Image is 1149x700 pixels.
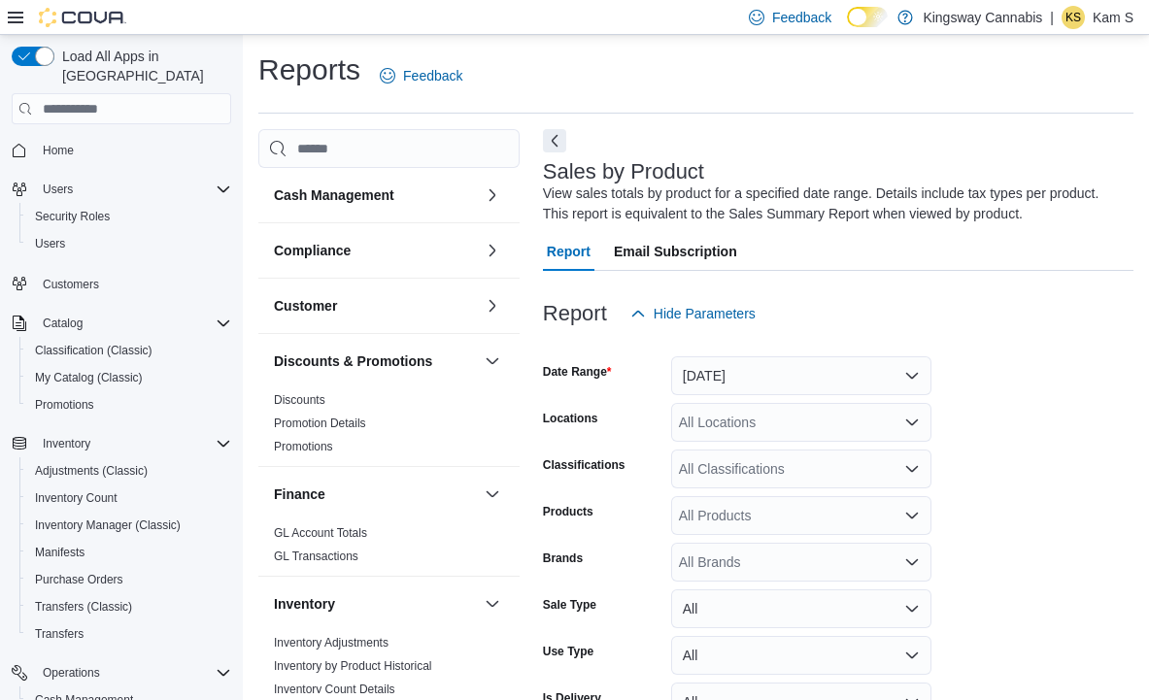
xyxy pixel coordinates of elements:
h1: Reports [258,50,360,89]
span: Adjustments (Classic) [35,463,148,479]
p: Kam S [1093,6,1133,29]
img: Cova [39,8,126,27]
button: Inventory [4,430,239,457]
span: Transfers (Classic) [27,595,231,618]
button: Transfers (Classic) [19,593,239,620]
a: Inventory Adjustments [274,636,389,650]
button: Catalog [4,310,239,337]
span: Purchase Orders [35,572,123,587]
label: Use Type [543,644,593,659]
span: Inventory Count [35,490,118,506]
span: Classification (Classic) [35,343,152,358]
button: Inventory [274,594,477,614]
span: Customers [35,271,231,295]
a: GL Transactions [274,550,358,563]
button: Adjustments (Classic) [19,457,239,484]
h3: Cash Management [274,185,394,205]
span: Hide Parameters [654,304,756,323]
button: Promotions [19,391,239,418]
a: Classification (Classic) [27,339,160,362]
a: Inventory Count [27,486,125,510]
span: Report [547,232,591,271]
span: Security Roles [27,205,231,228]
div: Finance [258,521,520,576]
button: Inventory [481,592,504,616]
input: Dark Mode [847,7,888,27]
button: [DATE] [671,356,931,395]
span: Inventory Count [27,486,231,510]
p: Kingsway Cannabis [923,6,1042,29]
label: Classifications [543,457,625,473]
h3: Discounts & Promotions [274,351,432,371]
button: All [671,589,931,628]
span: Operations [43,665,100,681]
h3: Sales by Product [543,160,704,183]
button: Users [35,178,81,201]
h3: Inventory [274,594,335,614]
a: Transfers (Classic) [27,595,140,618]
span: Inventory [43,436,90,451]
button: Purchase Orders [19,566,239,593]
a: Inventory Count Details [274,683,395,696]
span: KS [1065,6,1081,29]
button: Inventory Manager (Classic) [19,512,239,539]
h3: Customer [274,296,337,316]
a: Purchase Orders [27,568,131,591]
span: Transfers [27,622,231,646]
button: Compliance [274,241,477,260]
span: Customers [43,277,99,292]
h3: Finance [274,484,325,504]
button: Users [4,176,239,203]
span: Inventory Manager (Classic) [35,517,181,533]
a: Home [35,139,82,162]
span: Manifests [27,541,231,564]
button: Open list of options [904,415,920,430]
button: Users [19,230,239,257]
span: Users [35,178,231,201]
span: Adjustments (Classic) [27,459,231,483]
a: Adjustments (Classic) [27,459,155,483]
h3: Compliance [274,241,351,260]
span: Feedback [772,8,831,27]
button: Catalog [35,312,90,335]
button: Next [543,129,566,152]
button: Classification (Classic) [19,337,239,364]
button: Open list of options [904,554,920,570]
a: Customers [35,273,107,296]
a: Discounts [274,393,325,407]
span: Inventory [35,432,231,455]
p: | [1050,6,1054,29]
span: Purchase Orders [27,568,231,591]
div: Discounts & Promotions [258,388,520,466]
span: Manifests [35,545,84,560]
span: Classification (Classic) [27,339,231,362]
button: Open list of options [904,508,920,523]
span: Users [43,182,73,197]
label: Date Range [543,364,612,380]
a: Users [27,232,73,255]
button: Cash Management [481,183,504,207]
button: Hide Parameters [623,294,763,333]
a: Inventory by Product Historical [274,659,432,673]
button: All [671,636,931,675]
label: Sale Type [543,597,596,613]
span: Inventory Manager (Classic) [27,514,231,537]
button: Customer [481,294,504,317]
a: Promotions [274,440,333,453]
a: Transfers [27,622,91,646]
button: Customer [274,296,477,316]
span: Home [43,143,74,158]
span: Promotions [35,397,94,413]
span: Home [35,138,231,162]
span: Feedback [403,66,462,85]
a: Feedback [372,56,470,95]
button: Transfers [19,620,239,648]
button: Inventory [35,432,98,455]
button: Customers [4,269,239,297]
button: My Catalog (Classic) [19,364,239,391]
span: Catalog [35,312,231,335]
button: Operations [35,661,108,684]
button: Security Roles [19,203,239,230]
a: Promotion Details [274,417,366,430]
a: Manifests [27,541,92,564]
